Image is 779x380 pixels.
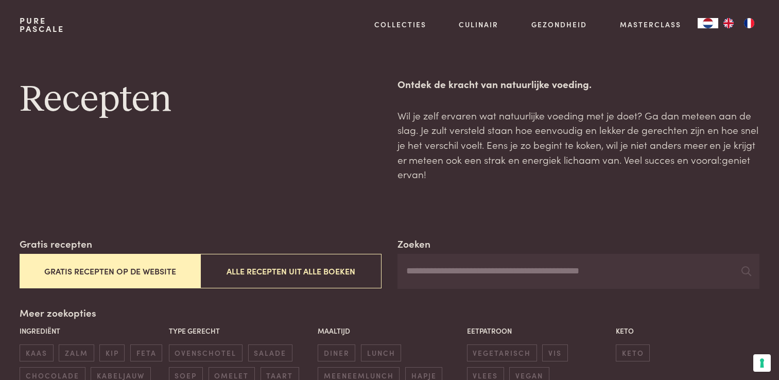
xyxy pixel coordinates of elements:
[698,18,718,28] div: Language
[200,254,381,288] button: Alle recepten uit alle boeken
[99,344,125,361] span: kip
[20,254,200,288] button: Gratis recepten op de website
[169,325,313,336] p: Type gerecht
[20,344,53,361] span: kaas
[542,344,567,361] span: vis
[374,19,426,30] a: Collecties
[318,344,355,361] span: diner
[397,108,759,182] p: Wil je zelf ervaren wat natuurlijke voeding met je doet? Ga dan meteen aan de slag. Je zult verst...
[20,325,163,336] p: Ingrediënt
[361,344,401,361] span: lunch
[169,344,243,361] span: ovenschotel
[397,77,592,91] strong: Ontdek de kracht van natuurlijke voeding.
[20,16,64,33] a: PurePascale
[718,18,739,28] a: EN
[739,18,759,28] a: FR
[248,344,292,361] span: salade
[531,19,587,30] a: Gezondheid
[718,18,759,28] ul: Language list
[130,344,162,361] span: feta
[467,344,537,361] span: vegetarisch
[20,77,381,123] h1: Recepten
[616,344,650,361] span: keto
[698,18,718,28] a: NL
[698,18,759,28] aside: Language selected: Nederlands
[397,236,430,251] label: Zoeken
[20,236,92,251] label: Gratis recepten
[59,344,94,361] span: zalm
[753,354,771,372] button: Uw voorkeuren voor toestemming voor trackingtechnologieën
[459,19,498,30] a: Culinair
[318,325,461,336] p: Maaltijd
[620,19,681,30] a: Masterclass
[467,325,611,336] p: Eetpatroon
[616,325,759,336] p: Keto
